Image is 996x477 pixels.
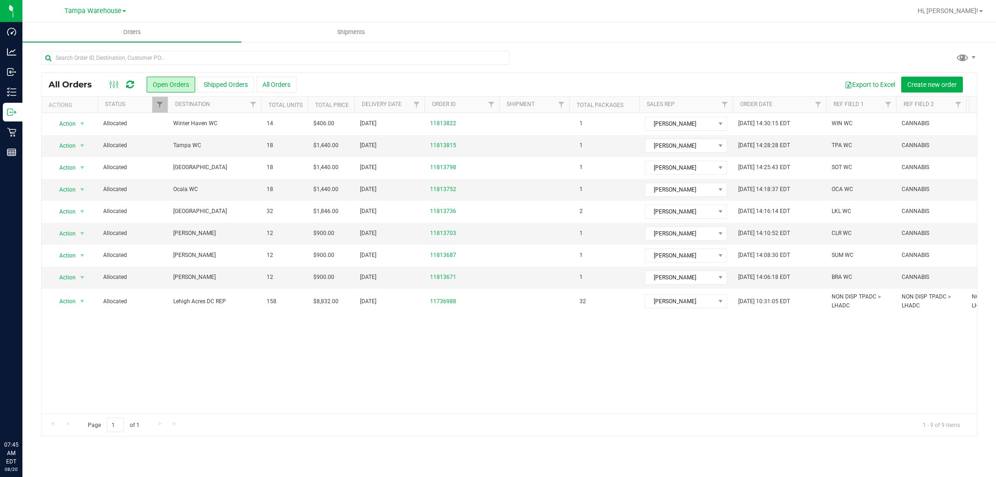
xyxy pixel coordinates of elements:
[902,141,929,150] span: CANNABIS
[430,229,456,238] a: 11813703
[9,402,37,430] iframe: Resource center
[77,249,88,262] span: select
[360,297,376,306] span: [DATE]
[738,273,790,282] span: [DATE] 14:06:18 EDT
[103,163,162,172] span: Allocated
[832,185,853,194] span: OCA WC
[267,297,276,306] span: 158
[77,205,88,218] span: select
[832,119,853,128] span: WIN WC
[313,119,334,128] span: $406.00
[904,101,934,107] a: Ref Field 2
[173,297,255,306] span: Lehigh Acres DC REP
[811,97,826,113] a: Filter
[645,271,715,284] span: [PERSON_NAME]
[430,273,456,282] a: 11813671
[51,139,76,152] span: Action
[645,249,715,262] span: [PERSON_NAME]
[832,273,852,282] span: BRA WC
[577,102,623,108] a: Total Packages
[51,295,76,308] span: Action
[268,102,303,108] a: Total Units
[834,101,864,107] a: Ref Field 1
[256,77,297,93] button: All Orders
[175,101,210,107] a: Destination
[738,163,790,172] span: [DATE] 14:25:43 EDT
[313,163,339,172] span: $1,440.00
[147,77,195,93] button: Open Orders
[575,295,591,308] span: 32
[22,22,241,42] a: Orders
[918,7,978,14] span: Hi, [PERSON_NAME]!
[103,229,162,238] span: Allocated
[313,297,339,306] span: $8,832.00
[103,207,162,216] span: Allocated
[313,273,334,282] span: $900.00
[7,148,16,157] inline-svg: Reports
[832,229,852,238] span: CLR WC
[77,227,88,240] span: select
[7,47,16,57] inline-svg: Analytics
[103,185,162,194] span: Allocated
[484,97,499,113] a: Filter
[267,251,273,260] span: 12
[645,117,715,130] span: [PERSON_NAME]
[107,418,124,432] input: 1
[360,207,376,216] span: [DATE]
[51,249,76,262] span: Action
[51,227,76,240] span: Action
[738,297,790,306] span: [DATE] 10:31:05 EDT
[49,102,94,108] div: Actions
[740,101,772,107] a: Order Date
[152,97,168,113] a: Filter
[315,102,349,108] a: Total Price
[881,97,896,113] a: Filter
[7,27,16,36] inline-svg: Dashboard
[313,229,334,238] span: $900.00
[313,251,334,260] span: $900.00
[645,183,715,196] span: [PERSON_NAME]
[103,141,162,150] span: Allocated
[575,117,587,130] span: 1
[103,119,162,128] span: Allocated
[717,97,733,113] a: Filter
[51,205,76,218] span: Action
[4,466,18,473] p: 08/20
[738,141,790,150] span: [DATE] 14:28:28 EDT
[645,227,715,240] span: [PERSON_NAME]
[77,183,88,196] span: select
[647,101,675,107] a: Sales Rep
[645,295,715,308] span: [PERSON_NAME]
[360,141,376,150] span: [DATE]
[173,229,255,238] span: [PERSON_NAME]
[430,251,456,260] a: 11813687
[360,163,376,172] span: [DATE]
[241,22,460,42] a: Shipments
[907,81,957,88] span: Create new order
[915,418,968,432] span: 1 - 9 of 9 items
[103,273,162,282] span: Allocated
[51,161,76,174] span: Action
[267,207,273,216] span: 32
[173,251,255,260] span: [PERSON_NAME]
[951,97,966,113] a: Filter
[362,101,402,107] a: Delivery Date
[198,77,254,93] button: Shipped Orders
[430,297,456,306] a: 11736988
[313,141,339,150] span: $1,440.00
[575,227,587,240] span: 1
[267,119,273,128] span: 14
[7,87,16,97] inline-svg: Inventory
[173,273,255,282] span: [PERSON_NAME]
[645,161,715,174] span: [PERSON_NAME]
[41,51,509,65] input: Search Order ID, Destination, Customer PO...
[360,185,376,194] span: [DATE]
[575,271,587,284] span: 1
[80,418,147,432] span: Page of 1
[49,79,101,90] span: All Orders
[267,185,273,194] span: 18
[430,207,456,216] a: 11813736
[432,101,456,107] a: Order ID
[77,271,88,284] span: select
[360,229,376,238] span: [DATE]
